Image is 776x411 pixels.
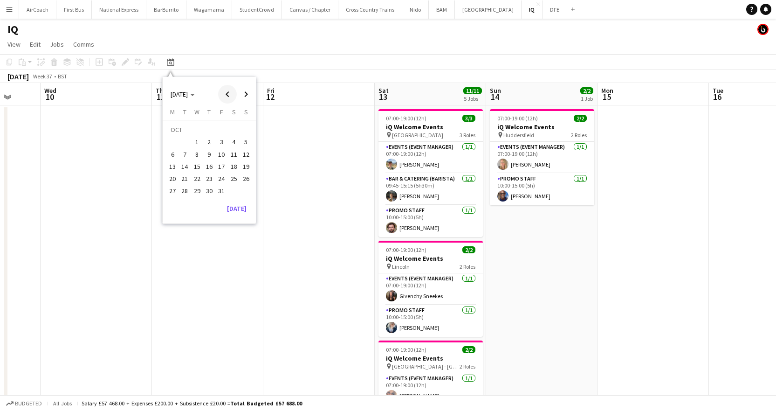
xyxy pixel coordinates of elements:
button: AirCoach [19,0,56,19]
h1: IQ [7,22,18,36]
button: 18-10-2025 [227,160,240,173]
span: Fri [267,86,275,95]
button: Nido [402,0,429,19]
span: Comms [73,40,94,49]
span: 29 [192,186,203,197]
span: Mon [601,86,613,95]
button: Cross Country Trains [338,0,402,19]
span: Sat [378,86,389,95]
span: [GEOGRAPHIC_DATA] - [GEOGRAPHIC_DATA] [392,363,460,370]
h3: iQ Welcome Events [378,123,483,131]
span: 8 [192,149,203,160]
span: 28 [179,186,191,197]
span: 15 [192,161,203,172]
span: T [183,108,186,116]
span: 07:00-19:00 (12h) [497,115,538,122]
a: View [4,38,24,50]
button: IQ [522,0,543,19]
app-card-role: Promo Staff1/110:00-15:00 (5h)[PERSON_NAME] [490,174,594,205]
button: StudentCrowd [232,0,282,19]
button: 20-10-2025 [166,173,179,185]
span: 11 [228,149,240,160]
button: 25-10-2025 [227,173,240,185]
button: 14-10-2025 [179,160,191,173]
span: 12 [240,149,252,160]
span: 16 [204,161,215,172]
app-card-role: Promo Staff1/110:00-15:00 (5h)[PERSON_NAME] [378,305,483,337]
span: [DATE] [171,90,188,98]
app-card-role: Events (Event Manager)1/107:00-19:00 (12h)[PERSON_NAME] [378,373,483,405]
h3: iQ Welcome Events [378,254,483,263]
span: 15 [600,91,613,102]
span: 11/11 [463,87,482,94]
span: 4 [228,137,240,148]
button: 23-10-2025 [203,173,215,185]
span: 07:00-19:00 (12h) [386,346,426,353]
button: 13-10-2025 [166,160,179,173]
button: 11-10-2025 [227,148,240,160]
span: 14 [179,161,191,172]
span: 07:00-19:00 (12h) [386,115,426,122]
span: Edit [30,40,41,49]
h3: iQ Welcome Events [490,123,594,131]
span: Total Budgeted £57 688.00 [230,400,302,407]
span: S [232,108,236,116]
button: 06-10-2025 [166,148,179,160]
button: 08-10-2025 [191,148,203,160]
button: 29-10-2025 [191,185,203,197]
span: 2/2 [462,246,475,253]
span: 2/2 [574,115,587,122]
button: 03-10-2025 [215,136,227,148]
button: [DATE] [223,201,250,216]
span: 2 [204,137,215,148]
span: W [194,108,199,116]
span: 2 Roles [460,263,475,270]
button: 21-10-2025 [179,173,191,185]
div: [DATE] [7,72,29,81]
button: 01-10-2025 [191,136,203,148]
button: Choose month and year [167,86,199,103]
span: 23 [204,173,215,184]
button: 04-10-2025 [227,136,240,148]
span: 27 [167,186,178,197]
button: 22-10-2025 [191,173,203,185]
button: BarBurrito [146,0,186,19]
div: 1 Job [581,95,593,102]
div: Salary £57 468.00 + Expenses £200.00 + Subsistence £20.00 = [82,400,302,407]
span: 6 [167,149,178,160]
button: Previous month [218,85,237,104]
button: [GEOGRAPHIC_DATA] [455,0,522,19]
span: 21 [179,173,191,184]
td: OCT [166,124,252,136]
span: T [207,108,211,116]
button: 10-10-2025 [215,148,227,160]
span: Wed [44,86,56,95]
span: 1 [192,137,203,148]
div: 5 Jobs [464,95,481,102]
app-job-card: 07:00-19:00 (12h)2/2iQ Welcome Events Huddersfield2 RolesEvents (Event Manager)1/107:00-19:00 (12... [490,109,594,205]
span: 9 [204,149,215,160]
span: M [170,108,175,116]
button: DFE [543,0,567,19]
button: 24-10-2025 [215,173,227,185]
button: 05-10-2025 [240,136,252,148]
span: 2 Roles [460,363,475,370]
button: Canvas / Chapter [282,0,338,19]
app-job-card: 07:00-19:00 (12h)2/2iQ Welcome Events Lincoln2 RolesEvents (Event Manager)1/107:00-19:00 (12h)Giv... [378,241,483,337]
span: View [7,40,21,49]
span: 14 [488,91,501,102]
span: 5 [240,137,252,148]
span: 17 [216,161,227,172]
span: Thu [156,86,167,95]
button: First Bus [56,0,92,19]
span: 16 [711,91,723,102]
div: BST [58,73,67,80]
app-job-card: 07:00-19:00 (12h)3/3iQ Welcome Events [GEOGRAPHIC_DATA]3 RolesEvents (Event Manager)1/107:00-19:0... [378,109,483,237]
span: Lincoln [392,263,410,270]
button: 30-10-2025 [203,185,215,197]
button: Wagamama [186,0,232,19]
h3: iQ Welcome Events [378,354,483,362]
button: BAM [429,0,455,19]
span: 25 [228,173,240,184]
